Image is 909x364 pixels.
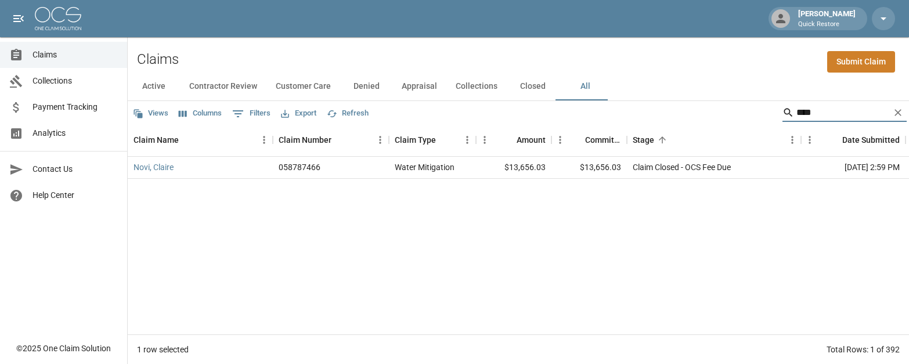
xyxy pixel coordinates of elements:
a: Submit Claim [827,51,895,73]
button: Menu [371,131,389,149]
button: All [559,73,611,100]
span: Help Center [33,189,118,201]
button: Refresh [324,104,371,122]
button: Sort [500,132,517,148]
div: 058787466 [279,161,320,173]
span: Collections [33,75,118,87]
div: $13,656.03 [551,157,627,179]
button: open drawer [7,7,30,30]
span: Analytics [33,127,118,139]
div: [PERSON_NAME] [793,8,860,29]
div: Amount [517,124,546,156]
div: Claim Name [128,124,273,156]
h2: Claims [137,51,179,68]
div: Date Submitted [842,124,900,156]
span: Payment Tracking [33,101,118,113]
div: © 2025 One Claim Solution [16,343,111,354]
div: [DATE] 2:59 PM [801,157,906,179]
div: Claim Type [389,124,476,156]
div: $13,656.03 [476,157,551,179]
img: ocs-logo-white-transparent.png [35,7,81,30]
div: Stage [633,124,654,156]
button: Menu [459,131,476,149]
div: Amount [476,124,551,156]
button: Menu [476,131,493,149]
div: Date Submitted [801,124,906,156]
button: Active [128,73,180,100]
button: Select columns [176,104,225,122]
button: Sort [826,132,842,148]
button: Menu [801,131,818,149]
div: Claim Number [279,124,331,156]
button: Sort [654,132,670,148]
button: Sort [436,132,452,148]
button: Appraisal [392,73,446,100]
div: Claim Name [134,124,179,156]
button: Menu [784,131,801,149]
button: Closed [507,73,559,100]
button: Contractor Review [180,73,266,100]
button: Sort [179,132,195,148]
div: Committed Amount [585,124,621,156]
div: Water Mitigation [395,161,454,173]
button: Sort [569,132,585,148]
button: Views [130,104,171,122]
button: Collections [446,73,507,100]
button: Customer Care [266,73,340,100]
button: Clear [889,104,907,121]
div: Stage [627,124,801,156]
button: Export [278,104,319,122]
div: Claim Closed - OCS Fee Due [633,161,731,173]
div: Search [782,103,907,124]
span: Contact Us [33,163,118,175]
div: Committed Amount [551,124,627,156]
a: Novi, Claire [134,161,174,173]
button: Denied [340,73,392,100]
button: Sort [331,132,348,148]
button: Menu [255,131,273,149]
div: Claim Type [395,124,436,156]
button: Menu [551,131,569,149]
button: Show filters [229,104,273,123]
div: dynamic tabs [128,73,909,100]
div: 1 row selected [137,344,189,355]
div: Total Rows: 1 of 392 [827,344,900,355]
span: Claims [33,49,118,61]
div: Claim Number [273,124,389,156]
p: Quick Restore [798,20,856,30]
